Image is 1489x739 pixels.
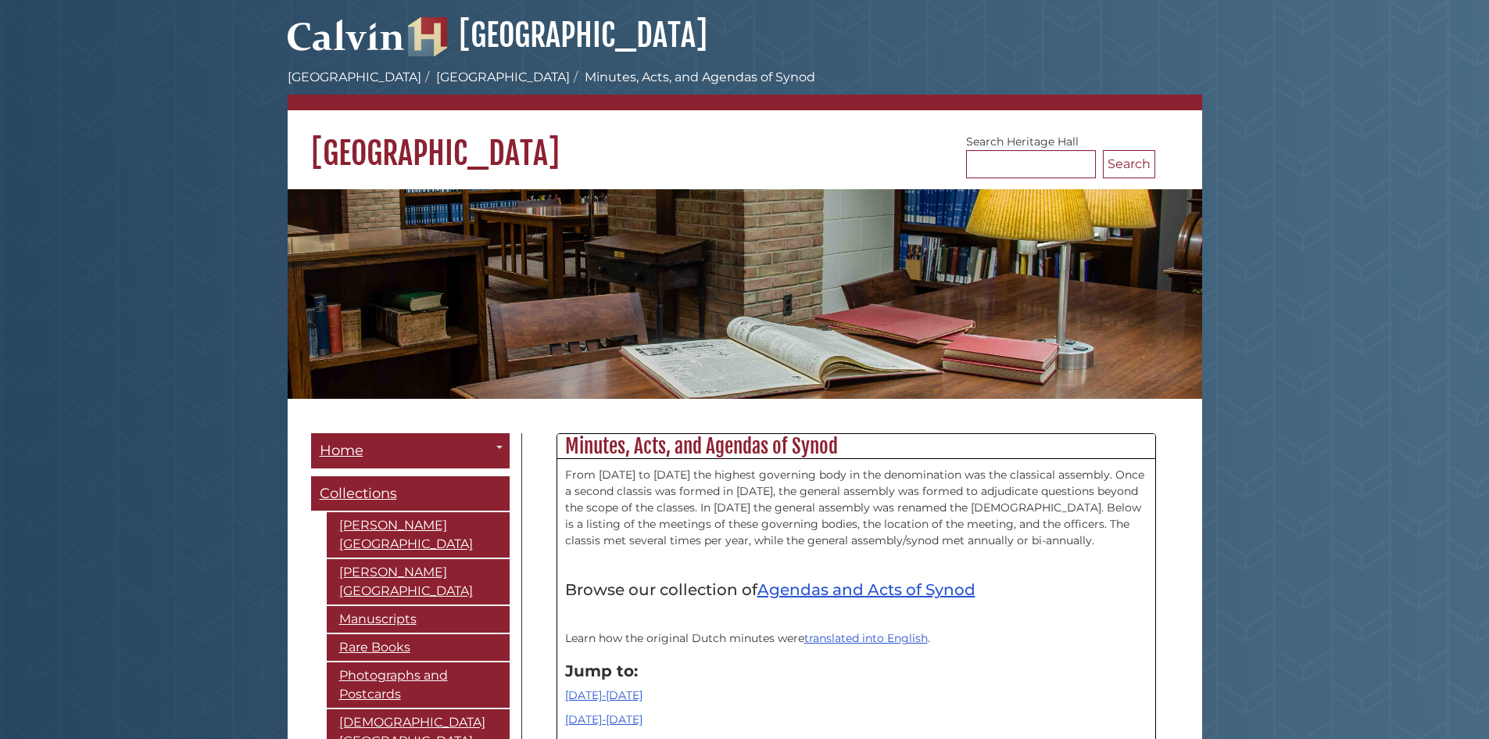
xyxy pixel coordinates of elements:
li: Minutes, Acts, and Agendas of Synod [570,68,815,87]
p: From [DATE] to [DATE] the highest governing body in the denomination was the classical assembly. ... [565,467,1147,549]
img: Calvin [288,13,405,56]
a: [DATE]-[DATE] [565,712,642,726]
h1: [GEOGRAPHIC_DATA] [288,110,1202,173]
p: Learn how the original Dutch minutes were . [565,630,1147,647]
button: Search [1103,150,1155,178]
img: Hekman Library Logo [408,17,447,56]
a: Agendas and Acts of Synod [757,580,975,599]
h2: Minutes, Acts, and Agendas of Synod [557,434,1155,459]
span: Collections [320,485,397,502]
a: [PERSON_NAME][GEOGRAPHIC_DATA] [327,512,510,558]
nav: breadcrumb [288,68,1202,110]
h4: Browse our collection of [565,581,1147,598]
strong: Jump to: [565,662,638,680]
a: Calvin University [288,36,405,50]
a: Rare Books [327,634,510,661]
a: [PERSON_NAME][GEOGRAPHIC_DATA] [327,559,510,604]
a: [DATE]-[DATE] [565,688,642,702]
a: [GEOGRAPHIC_DATA] [408,16,707,55]
a: [GEOGRAPHIC_DATA] [436,70,570,84]
a: Manuscripts [327,606,510,633]
a: Home [311,433,510,468]
a: translated into English [804,631,928,645]
a: Collections [311,476,510,511]
span: Home [320,442,363,459]
a: Photographs and Postcards [327,662,510,708]
a: [GEOGRAPHIC_DATA] [288,70,421,84]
